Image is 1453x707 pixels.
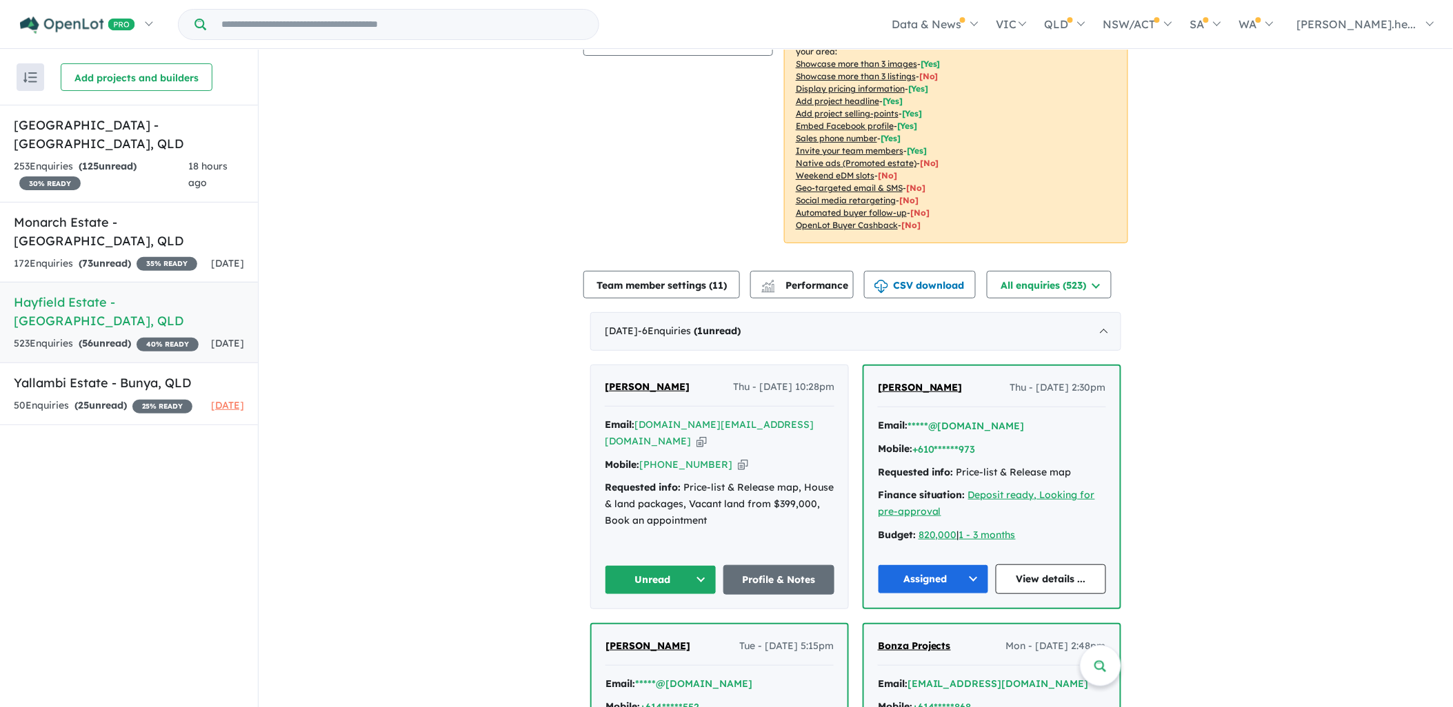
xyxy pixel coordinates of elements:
[14,398,192,414] div: 50 Enquir ies
[14,373,244,392] h5: Yallambi Estate - Bunya , QLD
[919,529,957,541] a: 820,000
[874,280,888,294] img: download icon
[137,338,199,351] span: 40 % READY
[605,565,717,595] button: Unread
[796,108,899,119] u: Add project selling-points
[908,83,928,94] span: [ Yes ]
[132,400,192,413] span: 25 % READY
[739,638,834,655] span: Tue - [DATE] 5:15pm
[878,677,908,690] strong: Email:
[605,458,639,471] strong: Mobile:
[897,121,917,131] span: [ Yes ]
[750,271,854,298] button: Performance
[723,565,835,595] a: Profile & Notes
[79,337,131,349] strong: ( unread)
[82,160,99,172] span: 125
[639,458,732,471] a: [PHONE_NUMBER]
[864,271,976,298] button: CSV download
[878,466,954,478] strong: Requested info:
[605,481,681,493] strong: Requested info:
[761,284,775,293] img: bar-chart.svg
[82,337,93,349] span: 56
[605,677,635,690] strong: Email:
[907,145,927,156] span: [ Yes ]
[762,280,774,287] img: line-chart.svg
[14,116,244,153] h5: [GEOGRAPHIC_DATA] - [GEOGRAPHIC_DATA] , QLD
[796,121,894,131] u: Embed Facebook profile
[796,59,917,69] u: Showcase more than 3 images
[82,257,93,269] span: 73
[211,337,244,349] span: [DATE]
[959,529,1016,541] u: 1 - 3 months
[920,158,939,168] span: [No]
[878,489,965,501] strong: Finance situation:
[908,677,1089,691] button: [EMAIL_ADDRESS][DOMAIN_NAME]
[79,257,131,269] strong: ( unread)
[20,17,135,34] img: Openlot PRO Logo White
[919,71,939,81] span: [ No ]
[878,381,963,393] span: [PERSON_NAME]
[137,257,197,271] span: 35 % READY
[79,160,137,172] strong: ( unread)
[883,96,903,106] span: [ Yes ]
[902,108,922,119] span: [ Yes ]
[878,464,1106,481] div: Price-list & Release map
[605,418,634,431] strong: Email:
[638,325,741,337] span: - 6 Enquir ies
[763,279,848,291] span: Performance
[921,59,941,69] span: [ Yes ]
[796,96,879,106] u: Add project headline
[996,564,1107,594] a: View details ...
[605,380,690,393] span: [PERSON_NAME]
[878,527,1106,544] div: |
[878,170,897,181] span: [No]
[738,458,748,472] button: Copy
[796,71,916,81] u: Showcase more than 3 listings
[901,220,921,230] span: [No]
[906,183,925,193] span: [No]
[78,399,89,411] span: 25
[583,271,740,298] button: Team member settings (11)
[796,220,898,230] u: OpenLot Buyer Cashback
[878,380,963,396] a: [PERSON_NAME]
[605,639,690,652] span: [PERSON_NAME]
[796,183,903,193] u: Geo-targeted email & SMS
[987,271,1112,298] button: All enquiries (523)
[605,638,690,655] a: [PERSON_NAME]
[188,160,228,189] span: 18 hours ago
[796,145,903,156] u: Invite your team members
[14,336,199,352] div: 523 Enquir ies
[1010,380,1106,396] span: Thu - [DATE] 2:30pm
[878,564,989,594] button: Assigned
[878,639,951,652] span: Bonza Projects
[590,312,1121,351] div: [DATE]
[878,529,916,541] strong: Budget:
[712,279,723,291] span: 11
[784,21,1128,243] p: Your project is only comparing to other top-performing projects in your area: - - - - - - - - - -...
[878,419,908,431] strong: Email:
[209,10,596,39] input: Try estate name, suburb, builder or developer
[14,256,197,272] div: 172 Enquir ies
[694,325,741,337] strong: ( unread)
[211,257,244,269] span: [DATE]
[1006,638,1106,655] span: Mon - [DATE] 2:48pm
[796,170,874,181] u: Weekend eDM slots
[19,176,81,190] span: 30 % READY
[733,379,834,396] span: Thu - [DATE] 10:28pm
[74,399,127,411] strong: ( unread)
[878,489,1095,518] a: Deposit ready, Looking for pre-approval
[23,72,37,83] img: sort.svg
[697,325,703,337] span: 1
[899,195,919,205] span: [No]
[796,207,907,218] u: Automated buyer follow-up
[796,195,896,205] u: Social media retargeting
[697,434,707,449] button: Copy
[878,442,912,455] strong: Mobile:
[14,293,244,330] h5: Hayfield Estate - [GEOGRAPHIC_DATA] , QLD
[211,399,244,411] span: [DATE]
[1297,17,1416,31] span: [PERSON_NAME].he...
[605,418,814,447] a: [DOMAIN_NAME][EMAIL_ADDRESS][DOMAIN_NAME]
[878,638,951,655] a: Bonza Projects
